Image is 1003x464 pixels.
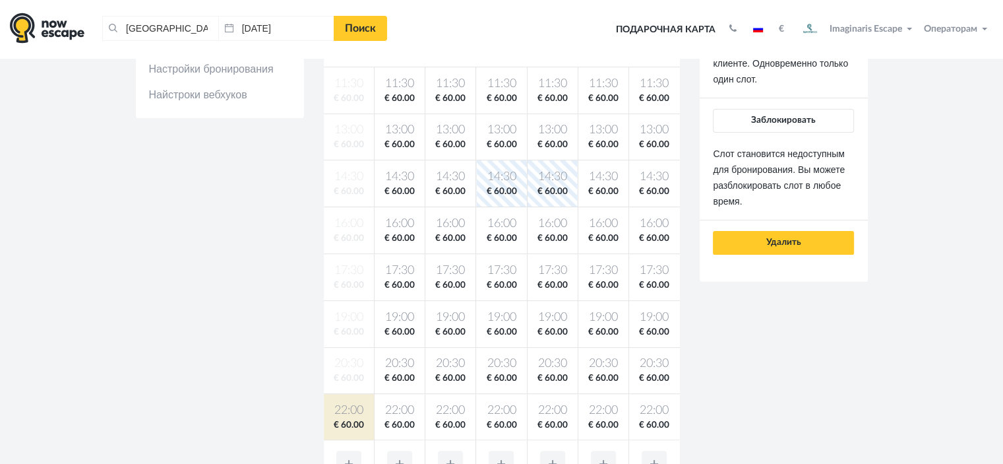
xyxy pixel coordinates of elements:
span: € 60.00 [581,92,626,105]
span: € 60.00 [581,139,626,151]
a: Настройки бронирования [136,56,304,82]
span: 11:30 [581,76,626,92]
span: € 60.00 [581,419,626,432]
span: 19:00 [428,310,473,326]
span: 13:00 [479,122,524,139]
span: € 60.00 [632,326,677,339]
img: logo [10,13,84,44]
span: 17:30 [581,263,626,279]
span: € 60.00 [428,372,473,385]
span: 11:30 [428,76,473,92]
span: Imaginaris Escape [830,22,902,34]
span: € 60.00 [479,92,524,105]
span: 16:00 [428,216,473,232]
span: € 60.00 [632,139,677,151]
span: € 60.00 [479,419,524,432]
span: € 60.00 [377,279,422,292]
span: 16:00 [479,216,524,232]
span: 20:30 [377,356,422,372]
span: € 60.00 [479,372,524,385]
span: 11:30 [530,76,575,92]
span: Заблокировать [751,116,816,125]
span: € 60.00 [428,139,473,151]
span: € 60.00 [530,326,575,339]
span: € 60.00 [632,372,677,385]
span: 22:00 [377,403,422,419]
span: 17:30 [377,263,422,279]
span: 11:30 [632,76,677,92]
span: € 60.00 [377,185,422,198]
span: 13:00 [428,122,473,139]
span: 13:00 [632,122,677,139]
span: 16:00 [581,216,626,232]
span: 13:00 [377,122,422,139]
span: € 60.00 [326,419,372,432]
span: 17:30 [428,263,473,279]
span: 13:00 [581,122,626,139]
button: € [772,22,791,36]
span: € 60.00 [530,139,575,151]
a: Поиск [334,16,387,41]
span: € 60.00 [428,326,473,339]
span: 20:30 [632,356,677,372]
a: Подарочная карта [611,15,720,44]
span: € 60.00 [581,232,626,245]
span: 16:00 [530,216,575,232]
span: Операторам [924,24,977,34]
span: € 60.00 [581,185,626,198]
span: 22:00 [632,403,677,419]
span: € 60.00 [581,326,626,339]
input: Дата [218,16,334,41]
span: € 60.00 [479,326,524,339]
span: € 60.00 [479,279,524,292]
span: € 60.00 [530,232,575,245]
span: 19:00 [377,310,422,326]
span: 14:30 [530,169,575,185]
span: € 60.00 [377,92,422,105]
span: 14:30 [428,169,473,185]
span: € 60.00 [479,232,524,245]
span: 17:30 [479,263,524,279]
span: € 60.00 [530,419,575,432]
button: Imaginaris Escape [794,16,918,42]
span: 14:30 [479,169,524,185]
span: 19:00 [479,310,524,326]
span: € 60.00 [632,279,677,292]
input: Город или название квеста [102,16,218,41]
span: € 60.00 [428,92,473,105]
span: Удалить [766,238,801,247]
span: 19:00 [632,310,677,326]
span: € 60.00 [377,232,422,245]
span: € 60.00 [530,92,575,105]
img: ru.jpg [753,26,763,32]
span: € 60.00 [530,372,575,385]
span: € 60.00 [377,139,422,151]
span: € 60.00 [530,279,575,292]
span: € 60.00 [581,372,626,385]
span: € 60.00 [377,419,422,432]
span: 22:00 [428,403,473,419]
button: Операторам [921,22,993,36]
span: 20:30 [479,356,524,372]
span: 11:30 [479,76,524,92]
span: € 60.00 [632,419,677,432]
span: 19:00 [581,310,626,326]
span: 17:30 [632,263,677,279]
span: € 60.00 [428,419,473,432]
button: Заблокировать [713,109,853,133]
span: € 60.00 [581,279,626,292]
span: 22:00 [326,403,372,419]
span: € 60.00 [377,372,422,385]
button: Удалить [713,231,853,255]
span: € 60.00 [428,232,473,245]
span: 22:00 [581,403,626,419]
p: Слот становится недоступным для бронирования. Вы можете разблокировать слот в любое время. [713,146,853,209]
span: € 60.00 [530,185,575,198]
span: € 60.00 [632,232,677,245]
strong: € [779,24,784,34]
span: € 60.00 [377,326,422,339]
span: € 60.00 [428,279,473,292]
span: 16:00 [632,216,677,232]
span: 13:00 [530,122,575,139]
span: 19:00 [530,310,575,326]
